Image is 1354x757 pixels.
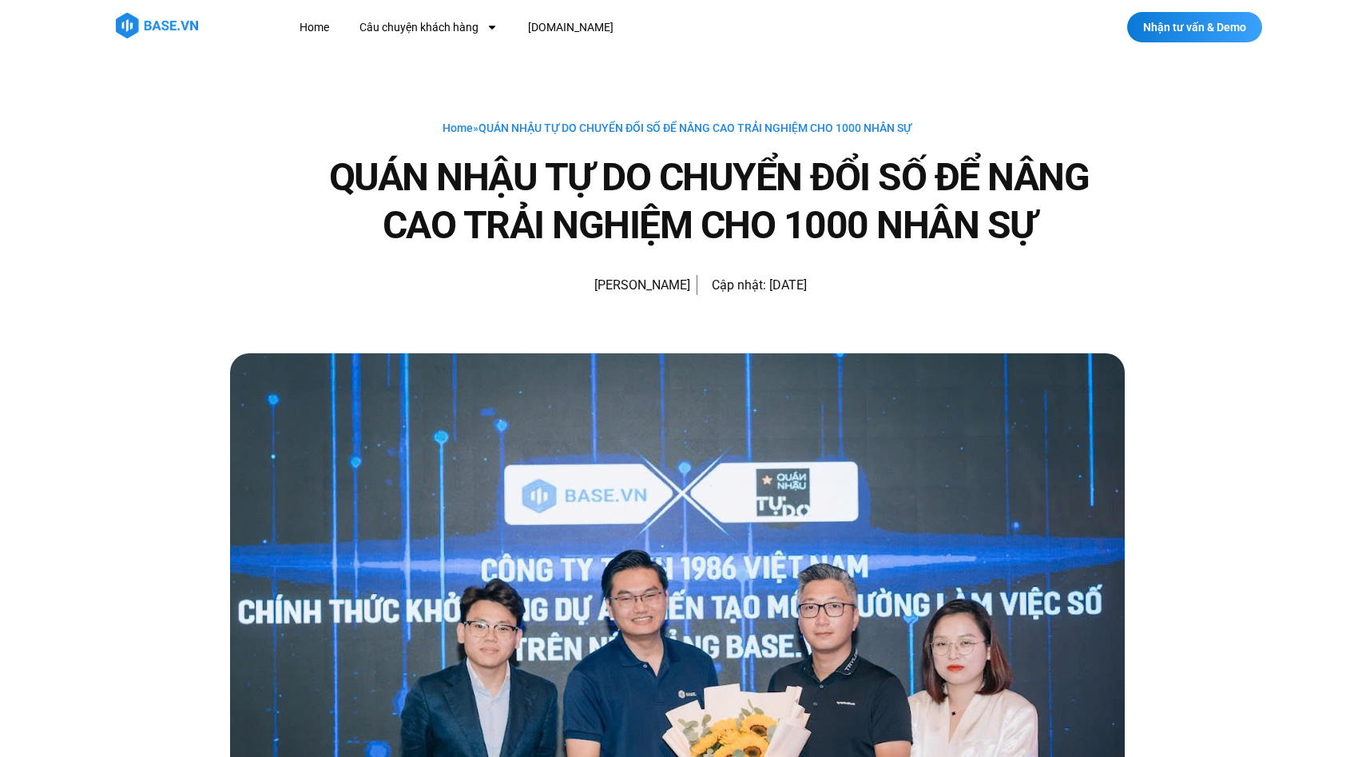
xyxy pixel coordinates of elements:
[288,13,341,42] a: Home
[769,277,807,293] time: [DATE]
[1127,12,1262,42] a: Nhận tư vấn & Demo
[443,122,911,134] span: »
[516,13,625,42] a: [DOMAIN_NAME]
[288,13,907,42] nav: Menu
[1143,22,1246,33] span: Nhận tư vấn & Demo
[478,122,911,134] span: QUÁN NHẬU TỰ DO CHUYỂN ĐỔI SỐ ĐỂ NÂNG CAO TRẢI NGHIỆM CHO 1000 NHÂN SỰ
[586,274,690,297] span: [PERSON_NAME]
[443,122,473,134] a: Home
[548,265,690,305] a: Picture of Đoàn Đức [PERSON_NAME]
[347,13,510,42] a: Câu chuyện khách hàng
[294,153,1125,249] h1: QUÁN NHẬU TỰ DO CHUYỂN ĐỔI SỐ ĐỂ NÂNG CAO TRẢI NGHIỆM CHO 1000 NHÂN SỰ
[712,277,766,293] span: Cập nhật:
